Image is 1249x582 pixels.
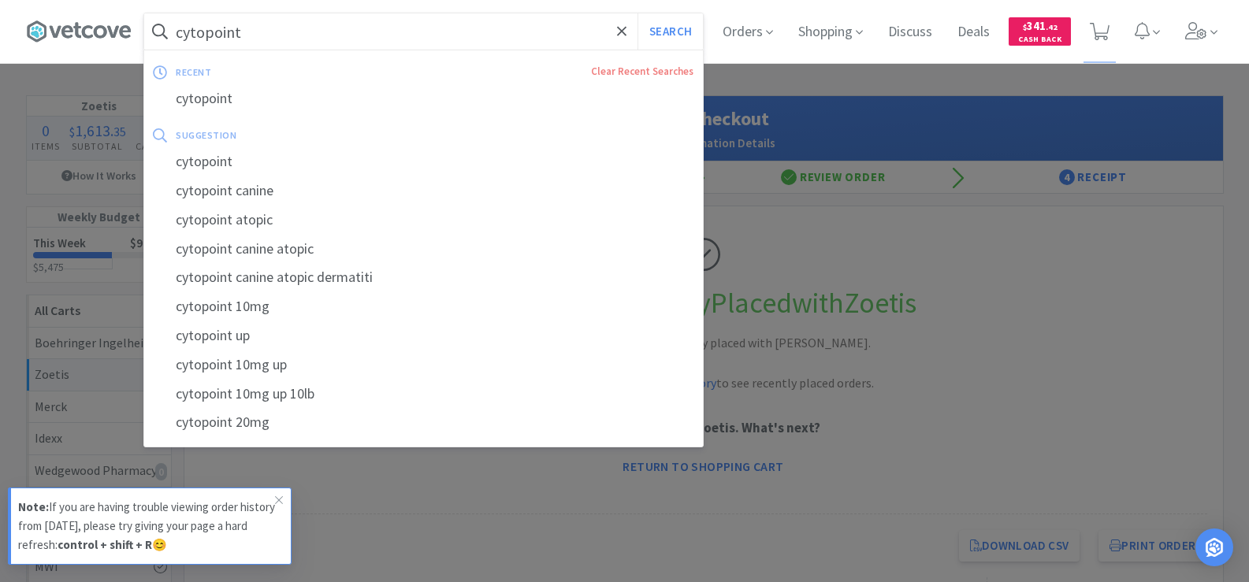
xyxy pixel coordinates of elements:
[144,408,703,437] div: cytopoint 20mg
[176,123,465,147] div: suggestion
[176,60,401,84] div: recent
[1018,35,1061,46] span: Cash Back
[144,350,703,380] div: cytopoint 10mg up
[144,147,703,176] div: cytopoint
[591,65,693,78] a: Clear Recent Searches
[58,537,152,552] strong: control + shift + R
[144,292,703,321] div: cytopoint 10mg
[1046,22,1058,32] span: . 42
[1195,528,1233,566] div: Open Intercom Messenger
[144,84,703,113] div: cytopoint
[144,13,703,50] input: Search by item, sku, manufacturer, ingredient, size...
[882,25,939,39] a: Discuss
[144,235,703,264] div: cytopoint canine atopic
[144,206,703,235] div: cytopoint atopic
[144,263,703,292] div: cytopoint canine atopic dermatiti
[18,498,275,554] p: If you are having trouble viewing order history from [DATE], please try giving your page a hard r...
[1009,10,1071,53] a: $341.42Cash Back
[951,25,996,39] a: Deals
[638,13,703,50] button: Search
[144,380,703,409] div: cytopoint 10mg up 10lb
[1023,22,1027,32] span: $
[144,321,703,350] div: cytopoint up
[144,176,703,206] div: cytopoint canine
[18,499,49,514] strong: Note:
[1023,18,1058,33] span: 341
